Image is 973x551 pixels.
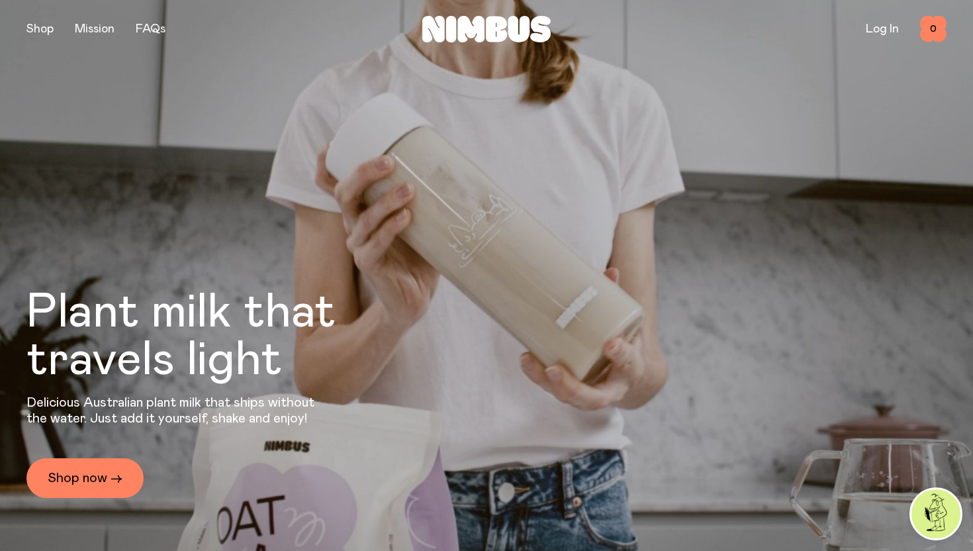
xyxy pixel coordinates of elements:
a: Mission [75,23,115,35]
a: FAQs [136,23,165,35]
h1: Plant milk that travels light [26,289,408,384]
button: 0 [920,16,947,42]
img: agent [911,489,960,538]
p: Delicious Australian plant milk that ships without the water. Just add it yourself, shake and enjoy! [26,395,323,426]
a: Shop now → [26,458,144,498]
a: Log In [866,23,899,35]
